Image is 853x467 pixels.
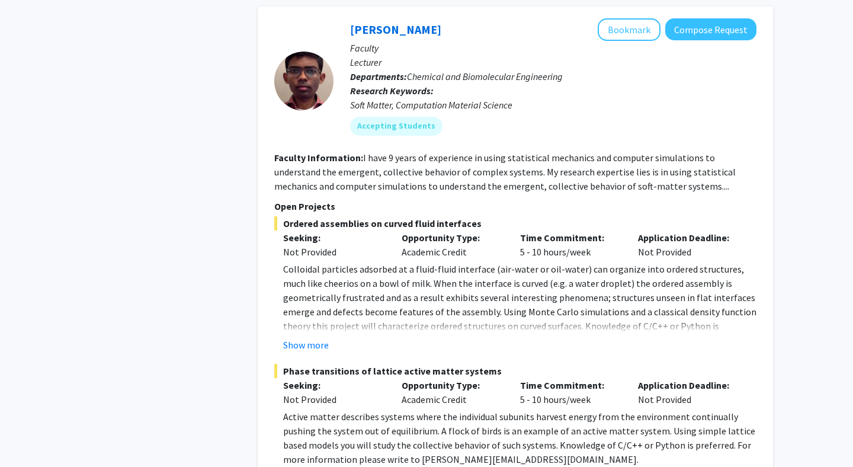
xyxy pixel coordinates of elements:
p: Colloidal particles adsorbed at a fluid-fluid interface (air-water or oil-water) can organize int... [283,262,756,347]
p: Opportunity Type: [402,378,502,392]
a: [PERSON_NAME] [350,22,441,37]
fg-read-more: I have 9 years of experience in using statistical mechanics and computer simulations to understan... [274,152,736,192]
div: Academic Credit [393,231,511,259]
div: Academic Credit [393,378,511,407]
p: Opportunity Type: [402,231,502,245]
p: Application Deadline: [638,378,739,392]
p: Time Commitment: [520,231,621,245]
div: 5 - 10 hours/week [511,378,630,407]
p: Seeking: [283,231,384,245]
b: Faculty Information: [274,152,363,164]
span: Ordered assemblies on curved fluid interfaces [274,216,756,231]
span: Chemical and Biomolecular Engineering [407,71,563,82]
mat-chip: Accepting Students [350,117,442,136]
b: Research Keywords: [350,85,434,97]
div: Not Provided [283,392,384,407]
div: Not Provided [629,378,748,407]
div: 5 - 10 hours/week [511,231,630,259]
b: Departments: [350,71,407,82]
span: Phase transitions of lattice active matter systems [274,364,756,378]
div: Not Provided [283,245,384,259]
iframe: Chat [9,414,50,458]
p: Open Projects [274,199,756,213]
button: Show more [283,338,329,352]
p: Lecturer [350,55,756,69]
button: Compose Request to John Edison [665,18,756,40]
p: Time Commitment: [520,378,621,392]
button: Add John Edison to Bookmarks [598,18,660,41]
p: Seeking: [283,378,384,392]
p: Faculty [350,41,756,55]
p: Application Deadline: [638,231,739,245]
div: Soft Matter, Computation Material Science [350,98,756,112]
div: Not Provided [629,231,748,259]
p: Active matter describes systems where the individual subunits harvest energy from the environment... [283,410,756,466]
